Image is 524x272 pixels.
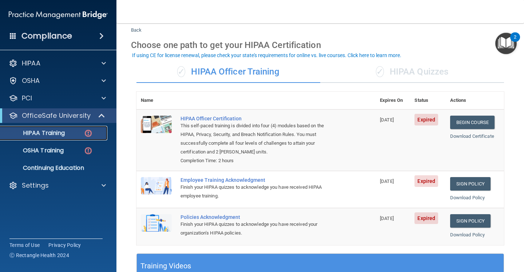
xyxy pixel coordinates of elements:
[177,66,185,77] span: ✓
[380,117,394,123] span: [DATE]
[414,212,438,224] span: Expired
[410,92,445,109] th: Status
[22,111,91,120] p: OfficeSafe University
[450,177,491,191] a: Sign Policy
[180,214,339,220] div: Policies Acknowledgment
[5,147,64,154] p: OSHA Training
[450,116,495,129] a: Begin Course
[9,8,108,22] img: PMB logo
[48,241,81,249] a: Privacy Policy
[9,76,106,85] a: OSHA
[84,129,93,138] img: danger-circle.6113f641.png
[131,19,142,33] a: Back
[9,241,40,249] a: Terms of Use
[136,61,320,83] div: HIPAA Officer Training
[414,175,438,187] span: Expired
[132,53,401,58] div: If using CE for license renewal, please check your state's requirements for online vs. live cours...
[22,76,40,85] p: OSHA
[495,33,517,54] button: Open Resource Center, 2 new notifications
[180,177,339,183] div: Employee Training Acknowledgment
[514,37,516,47] div: 2
[376,66,384,77] span: ✓
[9,181,106,190] a: Settings
[9,111,106,120] a: OfficeSafe University
[9,94,106,103] a: PCI
[450,195,485,200] a: Download Policy
[414,114,438,125] span: Expired
[450,133,494,139] a: Download Certificate
[84,146,93,155] img: danger-circle.6113f641.png
[21,31,72,41] h4: Compliance
[136,92,176,109] th: Name
[180,220,339,237] div: Finish your HIPAA quizzes to acknowledge you have received your organization’s HIPAA policies.
[180,156,339,165] div: Completion Time: 2 hours
[180,116,339,121] a: HIPAA Officer Certification
[380,216,394,221] span: [DATE]
[320,61,504,83] div: HIPAA Quizzes
[22,59,40,68] p: HIPAA
[380,179,394,184] span: [DATE]
[5,129,65,137] p: HIPAA Training
[9,252,69,259] span: Ⓒ Rectangle Health 2024
[376,92,410,109] th: Expires On
[22,181,49,190] p: Settings
[180,183,339,200] div: Finish your HIPAA quizzes to acknowledge you have received HIPAA employee training.
[450,232,485,237] a: Download Policy
[9,59,106,68] a: HIPAA
[5,164,104,172] p: Continuing Education
[446,92,504,109] th: Actions
[22,94,32,103] p: PCI
[131,52,402,59] button: If using CE for license renewal, please check your state's requirements for online vs. live cours...
[131,35,509,56] div: Choose one path to get your HIPAA Certification
[180,121,339,156] div: This self-paced training is divided into four (4) modules based on the HIPAA, Privacy, Security, ...
[450,214,491,228] a: Sign Policy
